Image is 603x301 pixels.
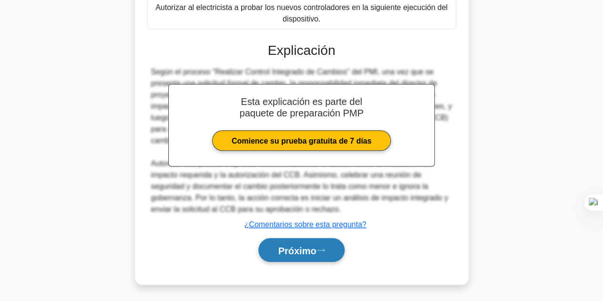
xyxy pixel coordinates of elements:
a: Comience su prueba gratuita de 7 días [212,130,391,151]
font: Próximo [278,245,316,256]
font: Autorizar al electricista a probar los nuevos controladores en la siguiente ejecución del disposi... [155,3,448,23]
a: ¿Comentarios sobre esta pregunta? [244,220,366,228]
button: Próximo [258,238,344,262]
font: Autorizar una prueba o aprobar condicionalmente el cambio omite la evaluación de impacto requerid... [151,159,448,213]
font: Explicación [268,43,336,58]
font: Según el proceso "Realizar Control Integrado de Cambios" del PMI, una vez que se presenta una sol... [151,68,452,145]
